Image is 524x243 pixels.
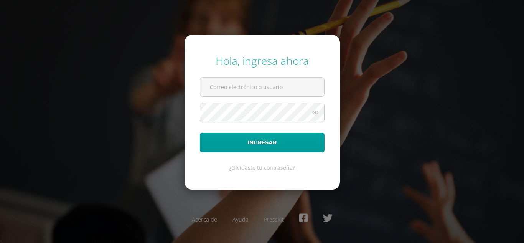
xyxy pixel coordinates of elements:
[200,133,325,152] button: Ingresar
[229,164,295,171] a: ¿Olvidaste tu contraseña?
[192,216,217,223] a: Acerca de
[232,216,249,223] a: Ayuda
[264,216,284,223] a: Presskit
[200,53,325,68] div: Hola, ingresa ahora
[200,78,324,96] input: Correo electrónico o usuario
